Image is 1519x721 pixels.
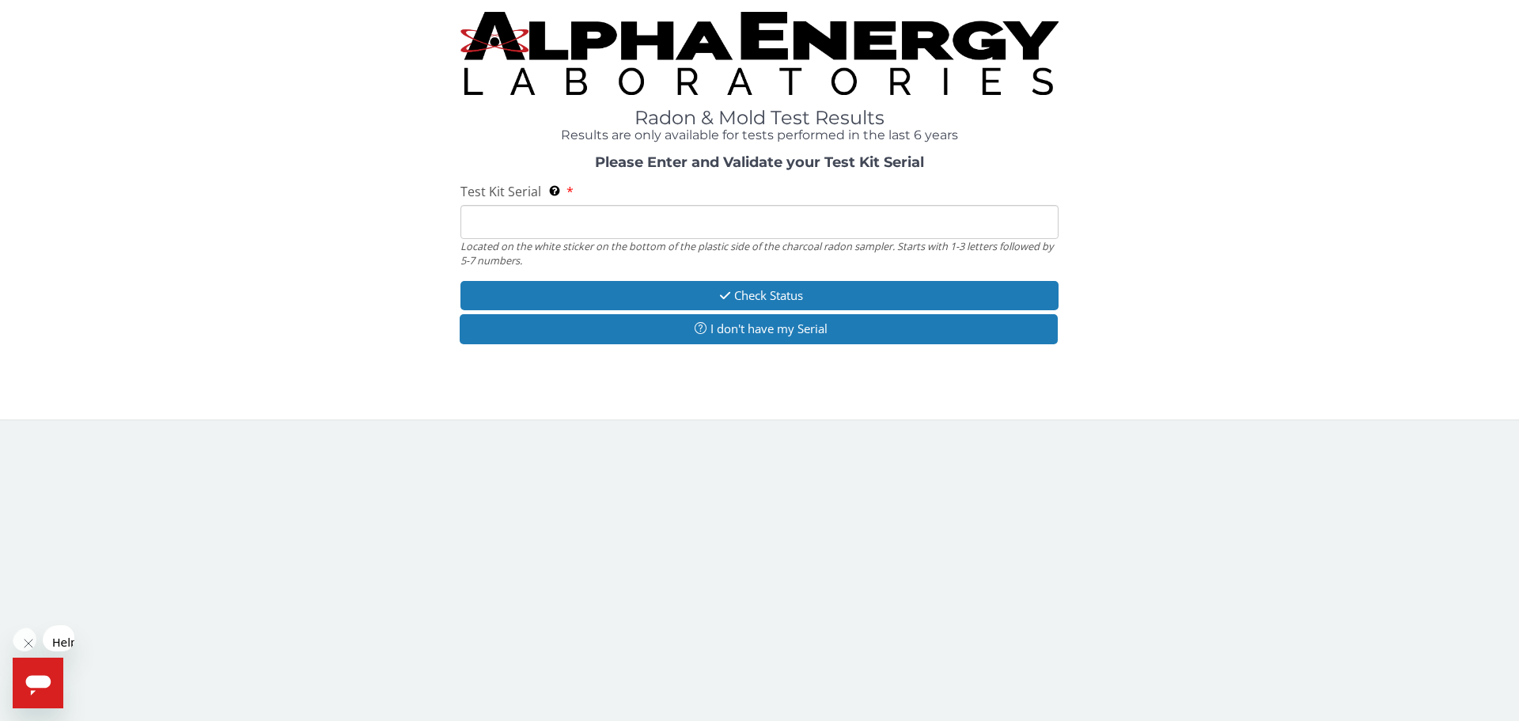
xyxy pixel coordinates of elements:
strong: Please Enter and Validate your Test Kit Serial [595,154,924,171]
iframe: Button to launch messaging window [13,658,63,708]
button: Check Status [460,281,1059,310]
span: Help [9,11,35,24]
img: TightCrop.jpg [460,12,1059,95]
h1: Radon & Mold Test Results [460,108,1059,128]
iframe: Close message [13,628,36,651]
iframe: Message from company [43,625,74,651]
div: Located on the white sticker on the bottom of the plastic side of the charcoal radon sampler. Sta... [460,239,1059,268]
span: Test Kit Serial [460,183,541,200]
button: I don't have my Serial [460,314,1058,343]
h4: Results are only available for tests performed in the last 6 years [460,128,1059,142]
